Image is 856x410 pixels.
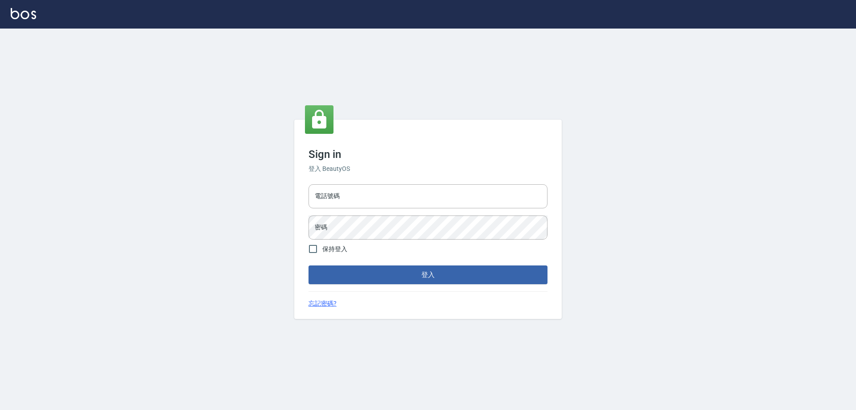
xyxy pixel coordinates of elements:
span: 保持登入 [322,244,347,254]
a: 忘記密碼? [309,299,337,308]
img: Logo [11,8,36,19]
button: 登入 [309,265,547,284]
h3: Sign in [309,148,547,161]
h6: 登入 BeautyOS [309,164,547,174]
